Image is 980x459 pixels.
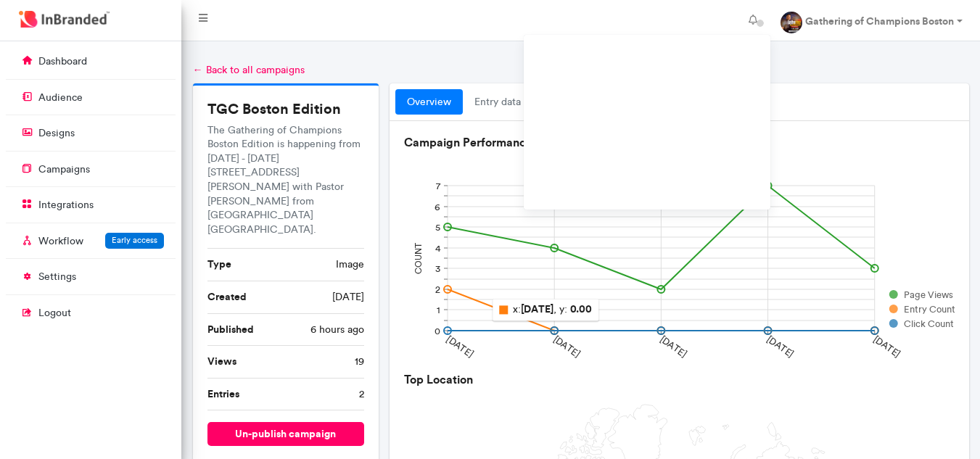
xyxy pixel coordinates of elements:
a: entry data [463,89,532,115]
text: 4 [435,243,441,254]
p: campaigns [38,162,90,177]
text: 0 [435,326,440,336]
p: logout [38,306,71,321]
text: 7 [436,181,441,191]
span: [DATE] [332,290,364,305]
text: [DATE] [765,334,796,360]
b: Entries [207,387,239,400]
b: Created [207,290,247,303]
p: dashboard [38,54,87,69]
p: The Gathering of Champions Boston Edition is happening from [DATE] - [DATE] [STREET_ADDRESS][PERS... [207,123,364,237]
span: image [336,257,364,272]
button: un-publish campaign [207,422,364,446]
b: Type [207,257,231,270]
h5: TGC Boston Edition [207,100,364,117]
text: 2 [435,284,440,295]
text: [DATE] [444,334,475,360]
p: integrations [38,198,94,212]
a: overview [395,89,463,115]
span: 2 [359,387,364,402]
p: settings [38,270,76,284]
text: COUNT [413,243,424,274]
p: audience [38,91,83,105]
h6: Top Location [404,373,955,386]
img: profile dp [781,12,802,33]
text: [DATE] [658,334,689,360]
strong: Gathering of Champions Boston [805,15,954,28]
h6: Campaign Performance [404,136,955,149]
text: 1 [437,305,440,315]
b: Views [207,355,236,368]
span: 19 [355,355,364,369]
text: 6 [435,202,440,212]
span: Early access [112,235,157,245]
p: designs [38,126,75,141]
text: 3 [435,263,440,274]
p: Workflow [38,234,83,249]
img: InBranded Logo [15,7,113,31]
b: Published [207,323,254,336]
text: [DATE] [551,334,582,360]
text: [DATE] [871,334,902,360]
text: 5 [435,222,440,233]
a: ← Back to all campaigns [193,64,305,76]
span: 6 hours ago [310,323,364,337]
